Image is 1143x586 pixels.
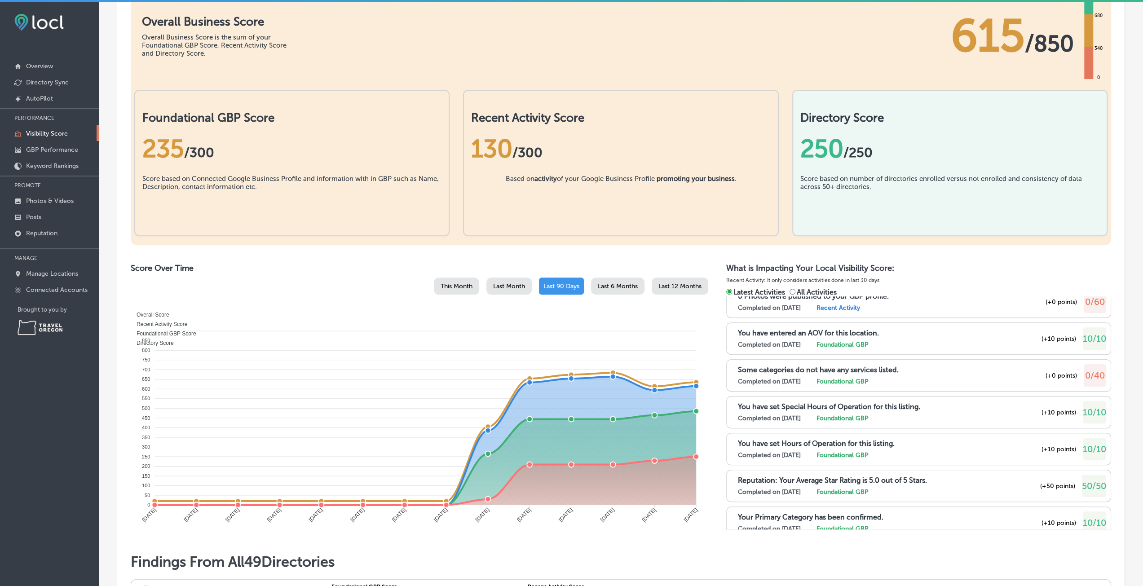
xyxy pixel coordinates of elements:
p: You have set Hours of Operation for this listing. [738,439,895,448]
span: Last 12 Months [658,282,702,290]
p: Recent Activity: It only considers activities done in last 30 days [726,275,1111,285]
tspan: 250 [142,454,150,459]
h2: Recent Activity Score [471,111,770,125]
span: Directory Score [130,340,174,346]
label: Completed on [DATE] [738,414,801,422]
tspan: 450 [142,415,150,420]
span: (+0 points) [1046,372,1077,379]
span: Recent Activity Score [130,321,187,327]
tspan: 50 [145,493,150,498]
tspan: 650 [142,376,150,382]
tspan: [DATE] [599,507,616,523]
label: Completed on [DATE] [738,341,801,348]
span: Last Month [493,282,525,290]
span: (+0 points) [1046,298,1077,306]
div: Score based on Connected Google Business Profile and information with in GBP such as Name, Descri... [142,175,441,220]
span: 0/40 [1085,370,1105,381]
span: 0/60 [1085,296,1105,307]
label: Recent Activity [816,304,860,312]
label: Completed on [DATE] [738,488,801,496]
img: fda3e92497d09a02dc62c9cd864e3231.png [14,14,64,31]
tspan: [DATE] [266,507,282,523]
span: 10/10 [1083,333,1106,344]
div: 0 [1095,74,1102,81]
img: Travel Oregon [18,320,62,335]
span: 50/50 [1082,480,1106,491]
span: /300 [512,145,543,161]
tspan: [DATE] [391,507,407,523]
tspan: [DATE] [224,507,241,523]
tspan: [DATE] [182,507,199,523]
p: Overview [26,62,53,70]
tspan: 800 [142,348,150,353]
label: Foundational GBP [816,341,868,348]
span: 10/10 [1083,444,1106,454]
p: Photos & Videos [26,197,74,205]
p: You have entered an AOV for this location. [738,329,879,337]
tspan: 400 [142,425,150,430]
span: All Activities [797,288,837,296]
input: Latest Activities [726,289,732,295]
label: Foundational GBP [816,414,868,422]
tspan: [DATE] [641,507,658,523]
p: Some categories do not have any services listed. [738,366,899,374]
p: GBP Performance [26,146,78,154]
tspan: [DATE] [308,507,324,523]
h1: Overall Business Score [142,15,299,29]
label: Foundational GBP [816,525,868,533]
tspan: 100 [142,483,150,488]
tspan: 0 [147,502,150,507]
tspan: [DATE] [474,507,491,523]
h2: Score Over Time [131,263,708,273]
tspan: [DATE] [682,507,699,523]
h1: Findings From All 49 Directories [131,553,1111,570]
p: Brought to you by [18,306,99,313]
span: Latest Activities [733,288,785,296]
span: 10/10 [1083,407,1106,418]
h2: Foundational GBP Score [142,111,441,125]
p: Reputation [26,229,57,237]
span: (+10 points) [1041,445,1076,453]
span: Foundational GBP Score [130,330,196,337]
div: 340 [1093,45,1104,52]
div: 250 [800,134,1099,163]
label: Foundational GBP [816,488,868,496]
tspan: 500 [142,405,150,411]
span: Last 90 Days [543,282,579,290]
p: Posts [26,213,41,221]
tspan: 550 [142,396,150,401]
tspan: 300 [142,444,150,449]
span: / 300 [184,145,214,161]
span: /250 [843,145,873,161]
p: Connected Accounts [26,286,88,294]
p: 0 Photos were published to your GBP profile. [738,292,889,300]
tspan: 600 [142,386,150,392]
label: Completed on [DATE] [738,304,801,312]
span: Last 6 Months [598,282,638,290]
p: Keyword Rankings [26,162,79,170]
tspan: [DATE] [349,507,366,523]
span: 615 [951,9,1025,63]
span: (+50 points) [1040,482,1075,490]
b: activity [534,175,556,183]
div: Overall Business Score is the sum of your Foundational GBP Score, Recent Activity Score and Direc... [142,33,299,57]
h2: Directory Score [800,111,1099,125]
label: Foundational GBP [816,451,868,459]
tspan: 750 [142,357,150,362]
tspan: [DATE] [432,507,449,523]
span: This Month [441,282,472,290]
tspan: [DATE] [141,507,158,523]
div: 235 [142,134,441,163]
tspan: [DATE] [557,507,574,523]
tspan: [DATE] [516,507,532,523]
tspan: 850 [142,338,150,343]
span: / 850 [1025,30,1074,57]
div: 680 [1093,12,1104,19]
span: 10/10 [1083,517,1106,528]
p: You have set Special Hours of Operation for this listing. [738,402,920,411]
tspan: 200 [142,463,150,469]
p: Directory Sync [26,79,69,86]
input: All Activities [790,289,795,295]
span: (+10 points) [1041,519,1076,527]
tspan: 700 [142,367,150,372]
